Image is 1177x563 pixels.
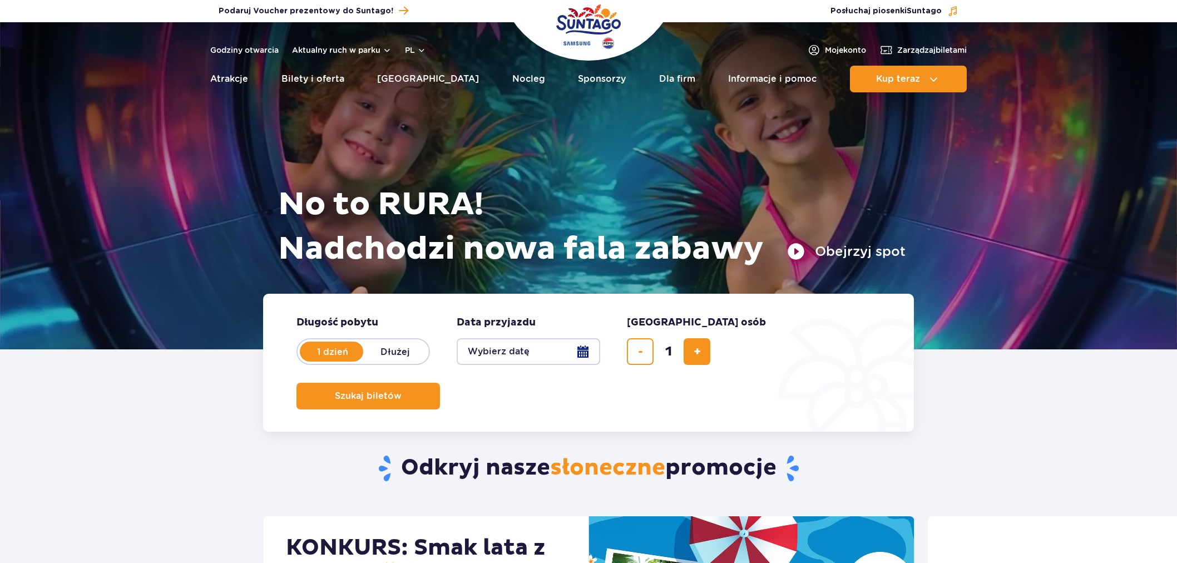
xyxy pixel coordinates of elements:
button: Kup teraz [850,66,967,92]
a: Godziny otwarcia [210,45,279,56]
span: Podaruj Voucher prezentowy do Suntago! [219,6,393,17]
a: Bilety i oferta [281,66,344,92]
h2: Odkryj nasze promocje [263,454,914,483]
button: Szukaj biletów [296,383,440,409]
span: Kup teraz [876,74,920,84]
input: liczba biletów [655,338,682,365]
a: Dla firm [659,66,695,92]
a: Mojekonto [807,43,866,57]
span: Szukaj biletów [335,391,402,401]
h1: No to RURA! Nadchodzi nowa fala zabawy [278,182,906,271]
a: Sponsorzy [578,66,626,92]
span: [GEOGRAPHIC_DATA] osób [627,316,766,329]
span: Długość pobytu [296,316,378,329]
span: Zarządzaj biletami [897,45,967,56]
button: Aktualny ruch w parku [292,46,392,55]
a: Nocleg [512,66,545,92]
button: Wybierz datę [457,338,600,365]
span: Data przyjazdu [457,316,536,329]
label: Dłużej [363,340,427,363]
a: Podaruj Voucher prezentowy do Suntago! [219,3,408,18]
span: Moje konto [825,45,866,56]
a: Informacje i pomoc [728,66,817,92]
label: 1 dzień [301,340,364,363]
a: Atrakcje [210,66,248,92]
a: Zarządzajbiletami [879,43,967,57]
a: [GEOGRAPHIC_DATA] [377,66,479,92]
button: Obejrzyj spot [787,243,906,260]
span: słoneczne [550,454,665,482]
span: Suntago [907,7,942,15]
span: Posłuchaj piosenki [830,6,942,17]
button: usuń bilet [627,338,654,365]
button: dodaj bilet [684,338,710,365]
button: Posłuchaj piosenkiSuntago [830,6,958,17]
button: pl [405,45,426,56]
form: Planowanie wizyty w Park of Poland [263,294,914,432]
